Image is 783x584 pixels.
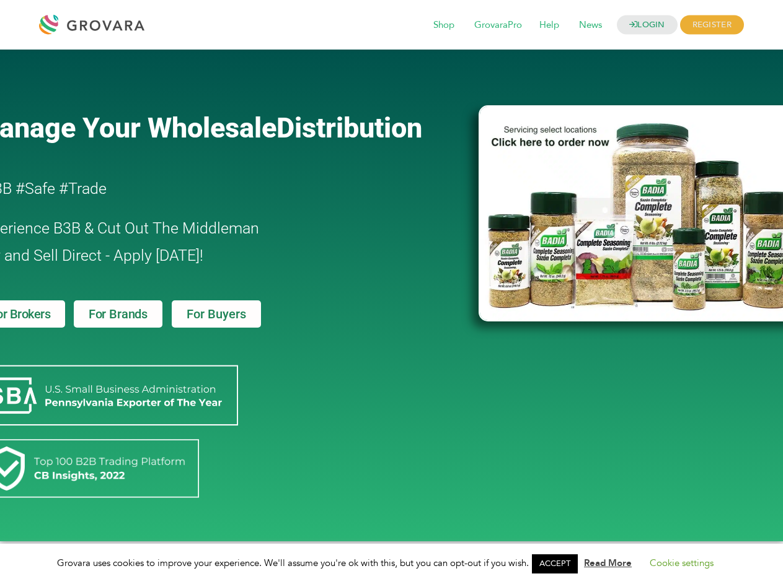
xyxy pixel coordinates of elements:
[531,19,568,32] a: Help
[172,300,261,328] a: For Buyers
[532,554,578,573] a: ACCEPT
[425,14,463,37] span: Shop
[187,308,246,320] span: For Buyers
[650,557,714,569] a: Cookie settings
[570,14,611,37] span: News
[74,300,162,328] a: For Brands
[680,15,744,35] span: REGISTER
[584,557,632,569] a: Read More
[466,14,531,37] span: GrovaraPro
[570,19,611,32] a: News
[89,308,148,320] span: For Brands
[617,15,678,35] a: LOGIN
[466,19,531,32] a: GrovaraPro
[276,111,422,144] span: Distribution
[425,19,463,32] a: Shop
[531,14,568,37] span: Help
[57,557,726,569] span: Grovara uses cookies to improve your experience. We'll assume you're ok with this, but you can op...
